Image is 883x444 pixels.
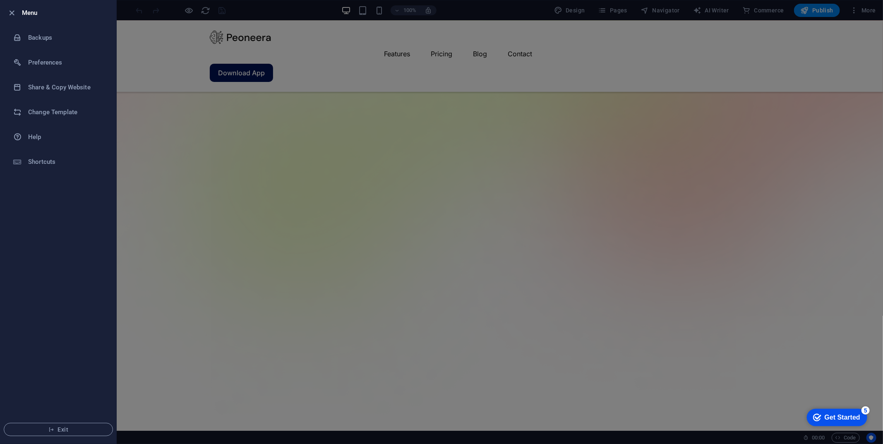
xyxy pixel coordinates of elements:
[59,2,67,10] div: 5
[28,157,105,167] h6: Shortcuts
[4,423,113,436] button: Exit
[28,82,105,92] h6: Share & Copy Website
[28,132,105,142] h6: Help
[5,4,65,22] div: Get Started 5 items remaining, 0% complete
[22,9,58,17] div: Get Started
[28,33,105,43] h6: Backups
[0,125,116,149] a: Help
[22,8,110,18] h6: Menu
[28,107,105,117] h6: Change Template
[11,426,106,433] span: Exit
[28,58,105,67] h6: Preferences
